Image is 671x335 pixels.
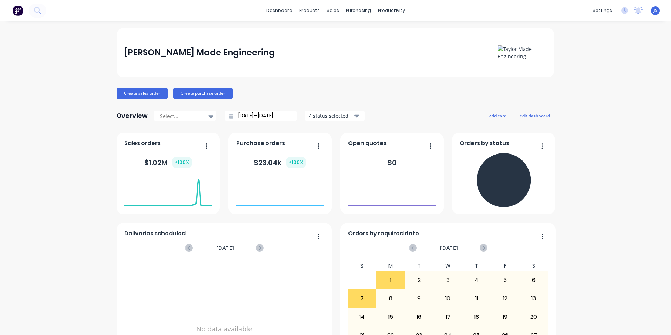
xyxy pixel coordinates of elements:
div: 8 [377,290,405,307]
span: Open quotes [348,139,387,147]
div: + 100 % [286,157,306,168]
div: 6 [520,271,548,289]
div: 3 [434,271,462,289]
img: Taylor Made Engineering [498,45,547,60]
div: 2 [405,271,433,289]
span: Purchase orders [236,139,285,147]
span: JS [653,7,657,14]
div: 9 [405,290,433,307]
div: W [433,261,462,271]
span: Orders by status [460,139,509,147]
div: 7 [348,290,376,307]
div: $ 1.02M [144,157,192,168]
div: productivity [374,5,408,16]
div: 20 [520,308,548,326]
div: 11 [463,290,491,307]
div: 18 [463,308,491,326]
div: + 100 % [172,157,192,168]
a: dashboard [263,5,296,16]
div: 14 [348,308,376,326]
div: Overview [117,109,148,123]
div: 13 [520,290,548,307]
div: products [296,5,323,16]
div: $ 23.04k [254,157,306,168]
div: purchasing [343,5,374,16]
div: 12 [491,290,519,307]
div: 5 [491,271,519,289]
img: Factory [13,5,23,16]
div: 10 [434,290,462,307]
div: settings [589,5,616,16]
div: T [462,261,491,271]
div: 19 [491,308,519,326]
div: 15 [377,308,405,326]
div: M [376,261,405,271]
button: Create sales order [117,88,168,99]
button: add card [485,111,511,120]
button: edit dashboard [515,111,554,120]
div: 4 status selected [309,112,353,119]
button: Create purchase order [173,88,233,99]
div: $ 0 [387,157,397,168]
span: [DATE] [216,244,234,252]
span: [DATE] [440,244,458,252]
div: 1 [377,271,405,289]
div: 4 [463,271,491,289]
div: sales [323,5,343,16]
div: S [519,261,548,271]
div: F [491,261,519,271]
div: S [348,261,377,271]
div: 17 [434,308,462,326]
div: [PERSON_NAME] Made Engineering [124,46,275,60]
div: 16 [405,308,433,326]
div: T [405,261,434,271]
span: Orders by required date [348,229,419,238]
button: 4 status selected [305,111,365,121]
span: Sales orders [124,139,161,147]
